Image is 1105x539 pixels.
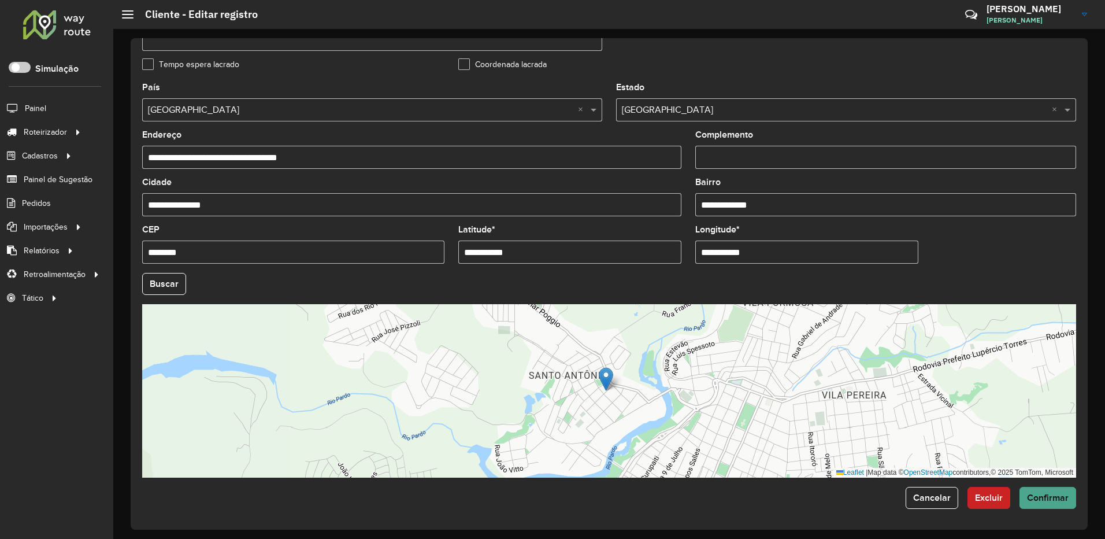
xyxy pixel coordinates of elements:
label: Cidade [142,175,172,189]
span: [PERSON_NAME] [987,15,1073,25]
label: Bairro [695,175,721,189]
div: Map data © contributors,© 2025 TomTom, Microsoft [833,468,1076,478]
label: Longitude [695,223,740,237]
label: Coordenada lacrada [458,58,547,71]
span: Importações [24,221,68,233]
button: Confirmar [1019,487,1076,509]
button: Buscar [142,273,186,295]
span: Relatórios [24,245,60,257]
span: | [866,468,867,477]
label: Endereço [142,128,181,142]
a: Leaflet [836,468,864,477]
span: Roteirizador [24,126,67,138]
label: Estado [616,80,644,94]
button: Excluir [967,487,1010,509]
a: Contato Rápido [959,2,984,27]
span: Tático [22,292,43,304]
label: País [142,80,160,94]
h3: [PERSON_NAME] [987,3,1073,14]
img: Marker [599,367,613,391]
span: Clear all [1052,103,1062,117]
label: Complemento [695,128,753,142]
span: Cancelar [913,493,951,503]
label: CEP [142,223,160,237]
span: Clear all [578,103,588,117]
span: Painel de Sugestão [24,173,92,186]
span: Pedidos [22,197,51,209]
label: Tempo espera lacrado [142,58,239,71]
span: Confirmar [1027,493,1069,503]
span: Excluir [975,493,1003,503]
button: Cancelar [906,487,958,509]
h2: Cliente - Editar registro [134,8,258,21]
label: Latitude [458,223,495,237]
span: Painel [25,102,46,115]
a: OpenStreetMap [904,468,953,477]
span: Retroalimentação [24,268,86,280]
span: Cadastros [22,150,58,162]
label: Simulação [35,62,79,76]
